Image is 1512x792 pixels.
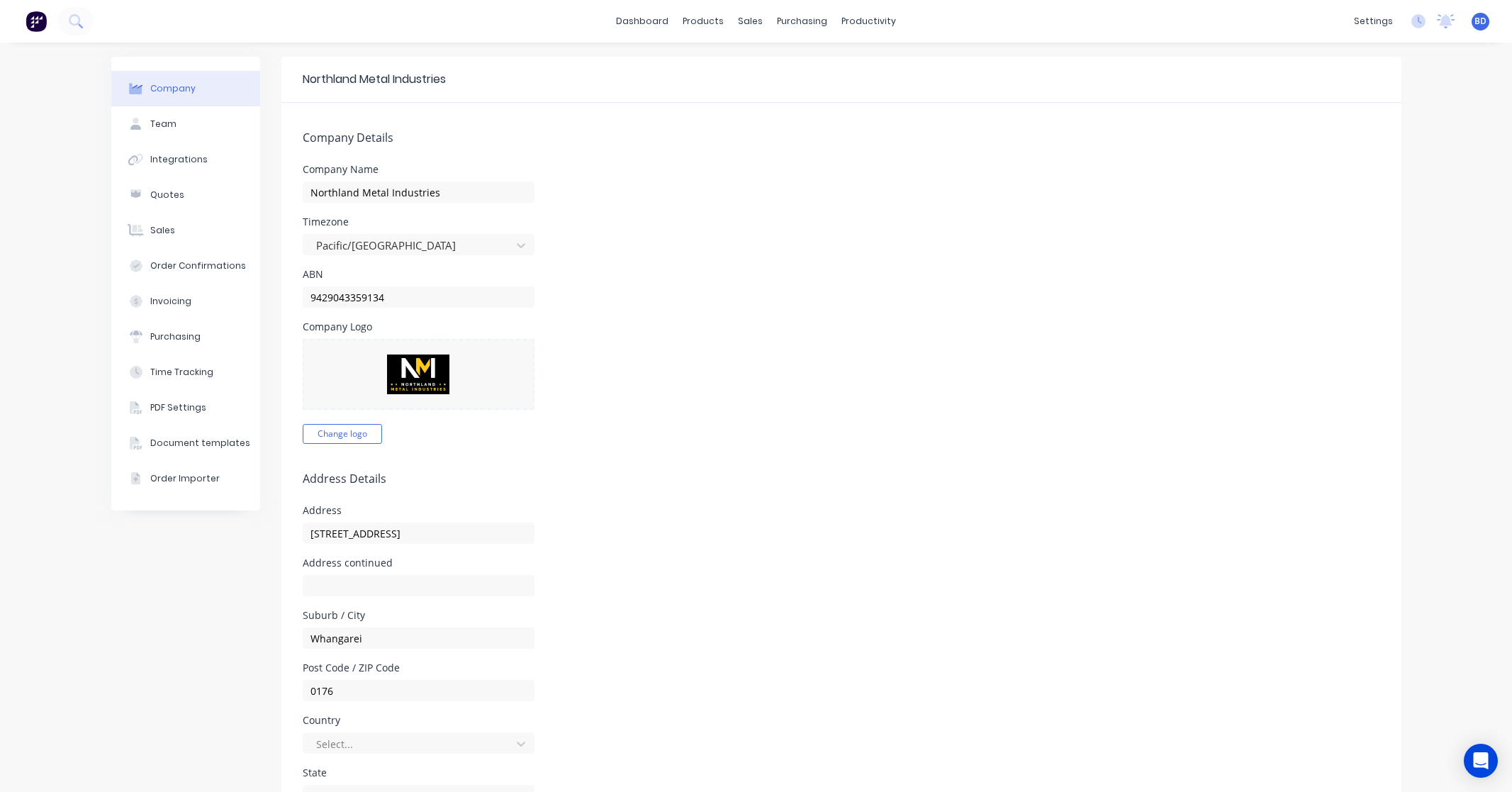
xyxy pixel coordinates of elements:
button: Order Confirmations [111,248,260,284]
button: Order Importer [111,461,260,496]
div: purchasing [770,11,834,32]
h5: Company Details [303,131,1380,145]
div: Purchasing [150,330,201,343]
span: BD [1474,15,1486,28]
div: settings [1347,11,1400,32]
div: Northland Metal Industries [303,71,446,88]
div: Time Tracking [150,366,213,379]
button: Quotes [111,177,260,213]
div: State [303,768,534,778]
button: Team [111,106,260,142]
div: Team [150,118,177,130]
div: Address continued [303,558,534,568]
div: Timezone [303,217,534,227]
button: Document templates [111,425,260,461]
button: Sales [111,213,260,248]
div: Order Confirmations [150,260,246,272]
div: Quotes [150,189,184,201]
button: Change logo [303,424,382,444]
div: Company Name [303,164,534,174]
h5: Address Details [303,472,1380,486]
div: Sales [150,224,175,237]
div: Country [303,715,534,725]
div: Suburb / City [303,610,534,620]
button: Invoicing [111,284,260,319]
div: productivity [834,11,903,32]
button: Time Tracking [111,355,260,390]
div: Document templates [150,437,250,450]
button: PDF Settings [111,390,260,425]
div: PDF Settings [150,401,206,414]
div: sales [731,11,770,32]
img: Factory [26,11,47,32]
div: Address [303,506,534,515]
div: Order Importer [150,472,220,485]
div: Integrations [150,153,208,166]
a: dashboard [609,11,676,32]
button: Company [111,71,260,106]
div: ABN [303,269,534,279]
div: Company Logo [303,322,534,332]
div: products [676,11,731,32]
div: Invoicing [150,295,191,308]
button: Integrations [111,142,260,177]
div: Post Code / ZIP Code [303,663,534,673]
div: Company [150,82,196,95]
div: Open Intercom Messenger [1464,744,1498,778]
button: Purchasing [111,319,260,355]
